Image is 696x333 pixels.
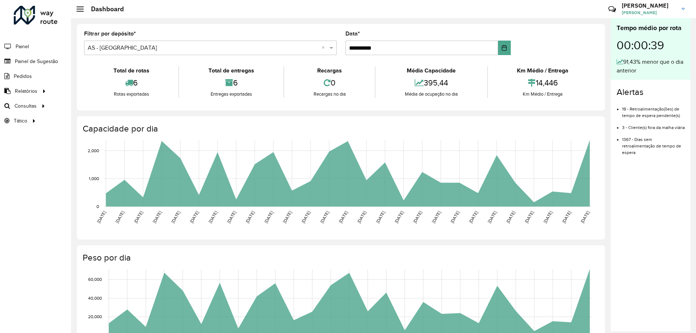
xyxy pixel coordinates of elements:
text: [DATE] [356,210,367,224]
text: [DATE] [319,210,330,224]
div: 0 [286,75,373,91]
div: 00:00:39 [617,33,685,58]
text: [DATE] [561,210,572,224]
text: [DATE] [133,210,144,224]
h4: Peso por dia [83,253,598,263]
span: [PERSON_NAME] [622,9,676,16]
text: 1,000 [89,176,99,181]
div: Km Médio / Entrega [490,66,596,75]
text: [DATE] [264,210,274,224]
text: [DATE] [375,210,386,224]
a: Contato Rápido [604,1,620,17]
text: [DATE] [208,210,218,224]
text: 40,000 [88,296,102,300]
text: 60,000 [88,277,102,282]
text: [DATE] [394,210,404,224]
text: [DATE] [338,210,348,224]
h2: Dashboard [84,5,124,13]
li: 19 - Retroalimentação(ões) de tempo de espera pendente(s) [622,100,685,119]
div: 6 [181,75,281,91]
text: [DATE] [524,210,534,224]
div: Recargas no dia [286,91,373,98]
h3: [PERSON_NAME] [622,2,676,9]
text: [DATE] [170,210,181,224]
text: [DATE] [96,210,107,224]
div: Total de entregas [181,66,281,75]
span: Clear all [322,43,328,52]
text: [DATE] [282,210,293,224]
text: [DATE] [431,210,442,224]
text: [DATE] [152,210,162,224]
span: Pedidos [14,72,32,80]
div: 6 [86,75,177,91]
div: Média Capacidade [377,66,485,75]
text: [DATE] [505,210,516,224]
text: [DATE] [449,210,460,224]
div: Média de ocupação no dia [377,91,485,98]
text: [DATE] [580,210,590,224]
span: Relatórios [15,87,37,95]
h4: Capacidade por dia [83,124,598,134]
div: Total de rotas [86,66,177,75]
text: [DATE] [226,210,237,224]
div: 14,446 [490,75,596,91]
text: [DATE] [301,210,311,224]
text: [DATE] [543,210,553,224]
div: Rotas exportadas [86,91,177,98]
text: 0 [96,204,99,209]
span: Consultas [14,102,37,110]
text: [DATE] [468,210,478,224]
text: 20,000 [88,315,102,319]
text: [DATE] [115,210,125,224]
h4: Alertas [617,87,685,97]
label: Data [345,29,360,38]
text: [DATE] [189,210,199,224]
text: 2,000 [88,148,99,153]
li: 1367 - Dias sem retroalimentação de tempo de espera [622,131,685,156]
div: 91,43% menor que o dia anterior [617,58,685,75]
label: Filtrar por depósito [84,29,136,38]
text: [DATE] [245,210,255,224]
div: Entregas exportadas [181,91,281,98]
div: Km Médio / Entrega [490,91,596,98]
div: 395,44 [377,75,485,91]
text: [DATE] [487,210,497,224]
span: Painel [16,43,29,50]
div: Recargas [286,66,373,75]
button: Choose Date [498,41,511,55]
text: [DATE] [412,210,423,224]
li: 3 - Cliente(s) fora da malha viária [622,119,685,131]
span: Painel de Sugestão [15,58,58,65]
div: Tempo médio por rota [617,23,685,33]
span: Tático [14,117,27,125]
